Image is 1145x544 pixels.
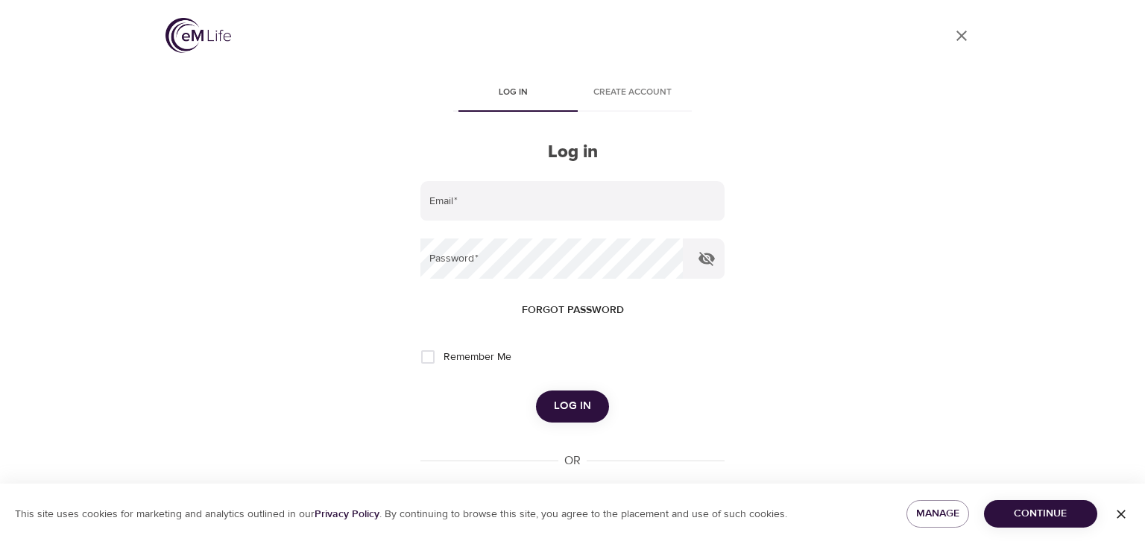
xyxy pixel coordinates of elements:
[462,85,564,101] span: Log in
[536,390,609,422] button: Log in
[984,500,1097,528] button: Continue
[420,142,725,163] h2: Log in
[558,452,587,469] div: OR
[516,297,630,324] button: Forgot password
[581,85,683,101] span: Create account
[906,500,969,528] button: Manage
[554,396,591,416] span: Log in
[420,76,725,112] div: disabled tabs example
[996,505,1085,523] span: Continue
[944,18,980,54] a: close
[315,507,379,521] a: Privacy Policy
[522,301,624,320] span: Forgot password
[918,505,957,523] span: Manage
[165,18,231,53] img: logo
[444,350,511,365] span: Remember Me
